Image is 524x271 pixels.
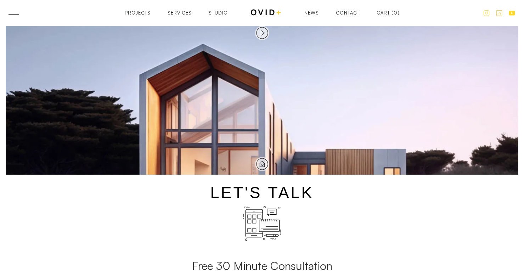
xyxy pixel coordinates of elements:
div: 0 [394,11,398,15]
a: Studio [209,11,228,15]
div: Cart [377,11,390,15]
a: News [304,11,319,15]
div: ) [398,11,400,15]
div: let's talk [208,183,315,202]
a: Projects [125,11,151,15]
a: Contact [336,11,360,15]
a: Open cart [377,11,400,15]
div: ( [391,11,393,15]
a: Services [168,11,192,15]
